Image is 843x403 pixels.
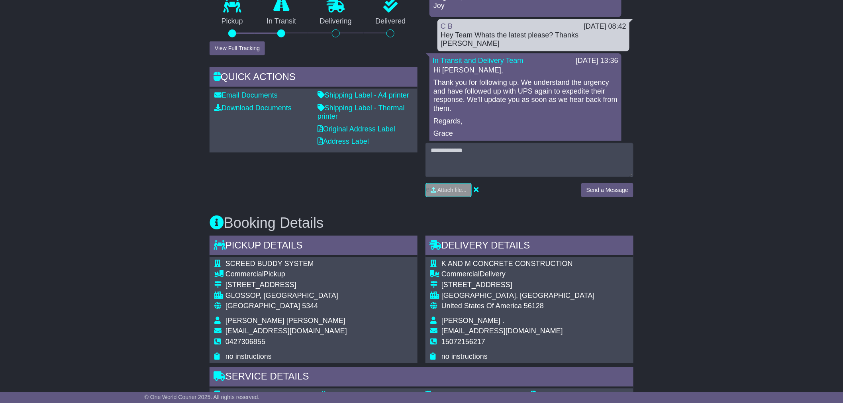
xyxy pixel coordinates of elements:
span: © One World Courier 2025. All rights reserved. [145,394,260,400]
div: [STREET_ADDRESS] [441,281,595,290]
a: Shipping Label - A4 printer [318,91,409,99]
p: Pickup [210,17,255,26]
p: Regards, [433,117,618,126]
a: Shipping Label - Thermal printer [318,104,405,121]
span: 0427306855 [225,338,265,346]
div: Customer Reference [531,391,629,400]
p: In Transit [255,17,308,26]
span: SCREED BUDDY SYSTEM [225,260,314,268]
span: [PERSON_NAME] [PERSON_NAME] [225,317,345,325]
div: Pickup Details [210,236,418,257]
span: 15072156217 [441,338,485,346]
p: Hi [PERSON_NAME], [433,66,618,75]
div: Carrier Name [214,391,312,400]
a: Address Label [318,137,369,145]
span: K AND M CONCRETE CONSTRUCTION [441,260,573,268]
a: Original Address Label [318,125,395,133]
span: 56128 [524,302,544,310]
span: [GEOGRAPHIC_DATA] [225,302,300,310]
div: Service Details [210,367,633,389]
div: Tracking Number [320,391,418,400]
span: 5344 [302,302,318,310]
div: Quick Actions [210,67,418,89]
div: Hey Team Whats the latest please? Thanks [PERSON_NAME] [441,31,626,48]
span: [EMAIL_ADDRESS][DOMAIN_NAME] [225,327,347,335]
p: Thank you for following up. We understand the urgency and have followed up with UPS again to expe... [433,78,618,113]
span: Commercial [225,270,264,278]
span: Commercial [441,270,480,278]
div: [GEOGRAPHIC_DATA], [GEOGRAPHIC_DATA] [441,291,595,300]
button: View Full Tracking [210,41,265,55]
div: Delivery [441,270,595,279]
a: Download Documents [214,104,292,112]
span: [PERSON_NAME] . [441,317,504,325]
span: United States Of America [441,302,522,310]
span: [EMAIL_ADDRESS][DOMAIN_NAME] [441,327,563,335]
p: Grace [433,129,618,138]
div: Pickup [225,270,347,279]
div: GLOSSOP, [GEOGRAPHIC_DATA] [225,291,347,300]
div: [STREET_ADDRESS] [225,281,347,290]
button: Send a Message [581,183,633,197]
p: Delivering [308,17,364,26]
span: no instructions [441,352,488,360]
a: In Transit and Delivery Team [433,57,523,65]
a: C B [441,22,453,30]
a: Email Documents [214,91,278,99]
span: no instructions [225,352,272,360]
div: Booking Reference [425,391,523,400]
h3: Booking Details [210,215,633,231]
p: Delivered [364,17,418,26]
div: [DATE] 08:42 [584,22,626,31]
div: [DATE] 13:36 [576,57,618,65]
div: Delivery Details [425,236,633,257]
